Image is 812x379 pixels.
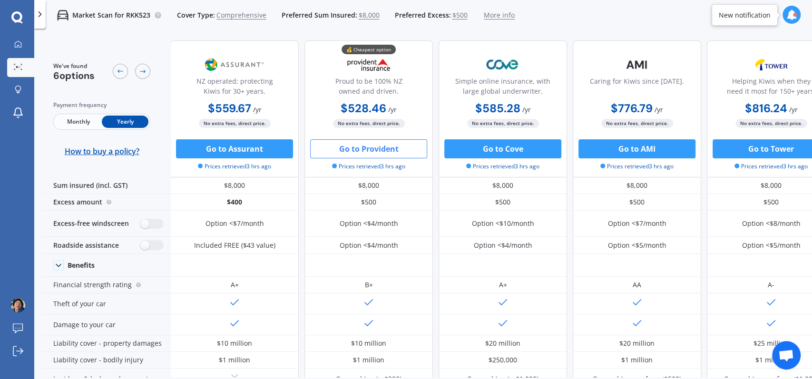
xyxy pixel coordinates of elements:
[333,119,405,128] span: No extra fees, direct price.
[633,280,641,290] div: AA
[444,139,561,158] button: Go to Cove
[198,162,271,171] span: Prices retrieved 3 hrs ago
[475,101,520,116] b: $585.28
[522,105,531,114] span: / yr
[789,105,798,114] span: / yr
[72,10,150,20] p: Market Scan for RKK523
[170,177,299,194] div: $8,000
[573,194,701,211] div: $500
[484,10,515,20] span: More info
[176,139,293,158] button: Go to Assurant
[231,280,239,290] div: A+
[42,177,170,194] div: Sum insured (incl. GST)
[573,177,701,194] div: $8,000
[55,116,102,128] span: Monthly
[42,314,170,335] div: Damage to your car
[742,219,801,228] div: Option <$8/month
[199,119,271,128] span: No extra fees, direct price.
[11,298,25,312] img: ACg8ocK7lnyxRRhCuOmsECTXhsPpalfzq0z6T382DW3_CSj_5478WsTm=s96-c
[388,105,397,114] span: / yr
[740,53,802,77] img: Tower.webp
[601,119,673,128] span: No extra fees, direct price.
[194,241,275,250] div: Included FREE ($43 value)
[42,352,170,369] div: Liability cover - bodily injury
[755,355,787,365] div: $1 million
[102,116,148,128] span: Yearly
[337,53,400,77] img: Provident.png
[611,101,653,116] b: $776.79
[466,162,539,171] span: Prices retrieved 3 hrs ago
[53,100,150,110] div: Payment frequency
[313,76,425,100] div: Proud to be 100% NZ owned and driven.
[178,76,291,100] div: NZ operated; protecting Kiwis for 30+ years.
[219,355,250,365] div: $1 million
[735,119,807,128] span: No extra fees, direct price.
[353,355,384,365] div: $1 million
[304,177,433,194] div: $8,000
[768,280,774,290] div: A-
[753,339,789,348] div: $25 million
[340,219,398,228] div: Option <$4/month
[621,355,653,365] div: $1 million
[772,341,801,369] div: Open chat
[342,45,396,54] div: 💰 Cheapest option
[359,10,380,20] span: $8,000
[208,101,251,116] b: $559.67
[42,194,170,211] div: Excess amount
[203,53,266,77] img: Assurant.png
[578,139,695,158] button: Go to AMI
[467,119,539,128] span: No extra fees, direct price.
[365,280,373,290] div: B+
[452,10,467,20] span: $500
[734,162,808,171] span: Prices retrieved 3 hrs ago
[447,76,559,100] div: Simple online insurance, with large global underwriter.
[42,277,170,293] div: Financial strength rating
[600,162,674,171] span: Prices retrieved 3 hrs ago
[65,146,139,156] span: How to buy a policy?
[341,101,386,116] b: $528.46
[68,261,95,270] div: Benefits
[745,101,787,116] b: $816.24
[606,53,668,77] img: AMI-text-1.webp
[205,219,264,228] div: Option <$7/month
[485,339,520,348] div: $20 million
[332,162,405,171] span: Prices retrieved 3 hrs ago
[472,219,534,228] div: Option <$10/month
[499,280,507,290] div: A+
[253,105,262,114] span: / yr
[471,53,534,77] img: Cove.webp
[310,139,427,158] button: Go to Provident
[439,194,567,211] div: $500
[216,10,266,20] span: Comprehensive
[608,219,666,228] div: Option <$7/month
[655,105,663,114] span: / yr
[53,69,95,82] span: 6 options
[282,10,357,20] span: Preferred Sum Insured:
[304,194,433,211] div: $500
[217,339,252,348] div: $10 million
[395,10,451,20] span: Preferred Excess:
[619,339,655,348] div: $20 million
[53,62,95,70] span: We've found
[719,10,771,20] div: New notification
[177,10,215,20] span: Cover Type:
[608,241,666,250] div: Option <$5/month
[590,76,684,100] div: Caring for Kiwis since [DATE].
[42,237,170,254] div: Roadside assistance
[351,339,386,348] div: $10 million
[439,177,567,194] div: $8,000
[57,10,68,21] img: car.f15378c7a67c060ca3f3.svg
[489,355,517,365] div: $250,000
[474,241,532,250] div: Option <$4/month
[42,211,170,237] div: Excess-free windscreen
[42,293,170,314] div: Theft of your car
[170,194,299,211] div: $400
[742,241,801,250] div: Option <$5/month
[340,241,398,250] div: Option <$4/month
[42,335,170,352] div: Liability cover - property damages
